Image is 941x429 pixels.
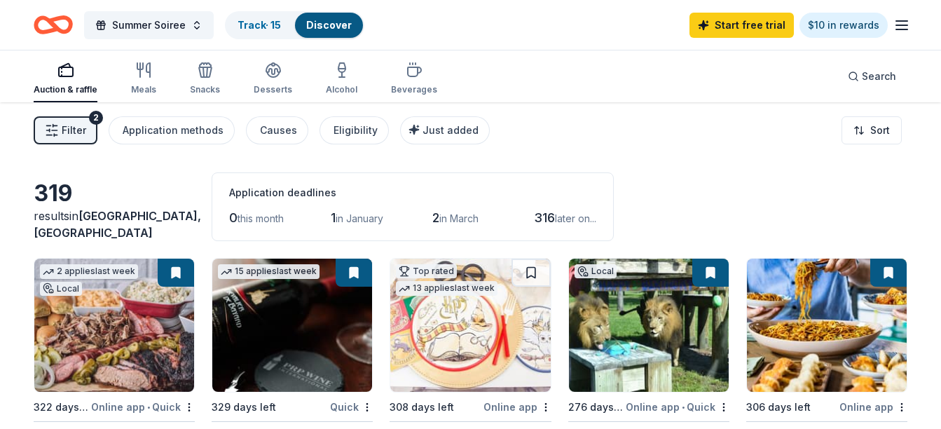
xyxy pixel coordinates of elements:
div: results [34,207,195,241]
div: Meals [131,84,156,95]
div: 308 days left [390,399,454,416]
div: Online app Quick [626,398,729,416]
span: • [147,402,150,413]
span: [GEOGRAPHIC_DATA], [GEOGRAPHIC_DATA] [34,209,201,240]
button: Search [837,62,907,90]
button: Alcohol [326,56,357,102]
div: Auction & raffle [34,84,97,95]
button: Causes [246,116,308,144]
span: in March [439,212,479,224]
span: 316 [534,210,555,225]
button: Eligibility [320,116,389,144]
div: Local [40,282,82,296]
a: Home [34,8,73,41]
div: Desserts [254,84,292,95]
div: 13 applies last week [396,281,497,296]
div: Online app Quick [91,398,195,416]
img: Image for Lion Country Safari [569,259,729,392]
img: Image for Oriental Trading [390,259,550,392]
button: Track· 15Discover [225,11,364,39]
span: in [34,209,201,240]
button: Snacks [190,56,220,102]
div: Eligibility [334,122,378,139]
span: 0 [229,210,238,225]
div: Causes [260,122,297,139]
div: Quick [330,398,373,416]
a: Discover [306,19,352,31]
div: Online app [839,398,907,416]
img: Image for 4 Rivers Smokehouse [34,259,194,392]
button: Just added [400,116,490,144]
div: 319 [34,179,195,207]
img: Image for PRP Wine International [212,259,372,392]
button: Summer Soiree [84,11,214,39]
button: Meals [131,56,156,102]
div: Alcohol [326,84,357,95]
a: Track· 15 [238,19,281,31]
div: Top rated [396,264,457,278]
span: Summer Soiree [112,17,186,34]
img: Image for Hawkers Asian Street Food [747,259,907,392]
div: 2 applies last week [40,264,138,279]
div: 322 days left [34,399,88,416]
button: Application methods [109,116,235,144]
button: Sort [842,116,902,144]
div: Beverages [391,84,437,95]
div: 2 [89,111,103,125]
a: Start free trial [689,13,794,38]
div: 276 days left [568,399,623,416]
button: Auction & raffle [34,56,97,102]
div: Local [575,264,617,278]
span: • [682,402,685,413]
a: $10 in rewards [799,13,888,38]
div: Application methods [123,122,224,139]
div: Online app [483,398,551,416]
span: Just added [423,124,479,136]
span: in January [336,212,383,224]
button: Filter2 [34,116,97,144]
span: later on... [555,212,596,224]
div: 15 applies last week [218,264,320,279]
button: Desserts [254,56,292,102]
span: Sort [870,122,890,139]
button: Beverages [391,56,437,102]
span: 1 [331,210,336,225]
div: Application deadlines [229,184,596,201]
div: Snacks [190,84,220,95]
span: Filter [62,122,86,139]
span: Search [862,68,896,85]
span: 2 [432,210,439,225]
div: 329 days left [212,399,276,416]
span: this month [238,212,284,224]
div: 306 days left [746,399,811,416]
